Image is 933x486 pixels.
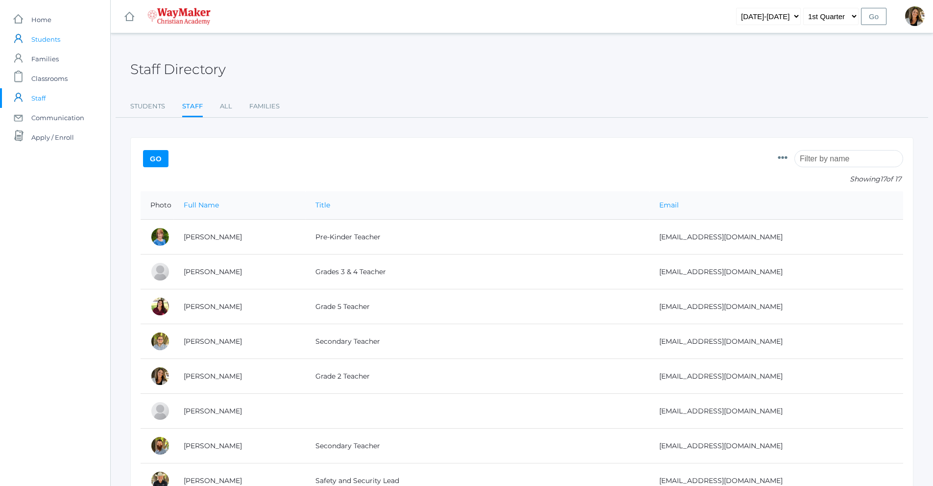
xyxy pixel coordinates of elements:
[174,255,306,289] td: [PERSON_NAME]
[315,201,330,209] a: Title
[659,201,679,209] a: Email
[31,10,51,29] span: Home
[649,429,903,463] td: [EMAIL_ADDRESS][DOMAIN_NAME]
[174,429,306,463] td: [PERSON_NAME]
[174,359,306,394] td: [PERSON_NAME]
[649,220,903,255] td: [EMAIL_ADDRESS][DOMAIN_NAME]
[150,401,170,421] div: Alexia Hemingway
[141,191,174,220] th: Photo
[143,150,168,167] input: Go
[174,394,306,429] td: [PERSON_NAME]
[130,97,165,116] a: Students
[150,297,170,316] div: Elizabeth Benzinger
[31,49,59,69] span: Families
[880,175,886,183] span: 17
[31,69,68,88] span: Classrooms
[306,359,649,394] td: Grade 2 Teacher
[31,88,46,108] span: Staff
[31,128,74,147] span: Apply / Enroll
[174,220,306,255] td: [PERSON_NAME]
[174,324,306,359] td: [PERSON_NAME]
[306,255,649,289] td: Grades 3 & 4 Teacher
[249,97,280,116] a: Families
[31,108,84,128] span: Communication
[649,255,903,289] td: [EMAIL_ADDRESS][DOMAIN_NAME]
[306,220,649,255] td: Pre-Kinder Teacher
[649,289,903,324] td: [EMAIL_ADDRESS][DOMAIN_NAME]
[150,366,170,386] div: Amber Farnes
[649,359,903,394] td: [EMAIL_ADDRESS][DOMAIN_NAME]
[130,62,226,77] h2: Staff Directory
[150,227,170,247] div: Crystal Atkisson
[150,262,170,281] div: Josh Bennett
[306,429,649,463] td: Secondary Teacher
[778,174,903,184] p: Showing of 17
[794,150,903,167] input: Filter by name
[649,324,903,359] td: [EMAIL_ADDRESS][DOMAIN_NAME]
[306,324,649,359] td: Secondary Teacher
[905,6,925,26] div: Amber Farnes
[150,332,170,351] div: Kylen Braileanu
[649,394,903,429] td: [EMAIL_ADDRESS][DOMAIN_NAME]
[861,8,886,25] input: Go
[184,201,219,209] a: Full Name
[147,8,211,25] img: waymaker-logo-stack-white-1602f2b1af18da31a5905e9982d058868370996dac5278e84edea6dabf9a3315.png
[31,29,60,49] span: Students
[174,289,306,324] td: [PERSON_NAME]
[150,436,170,456] div: Matthew Hjelm
[182,97,203,118] a: Staff
[306,289,649,324] td: Grade 5 Teacher
[220,97,232,116] a: All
